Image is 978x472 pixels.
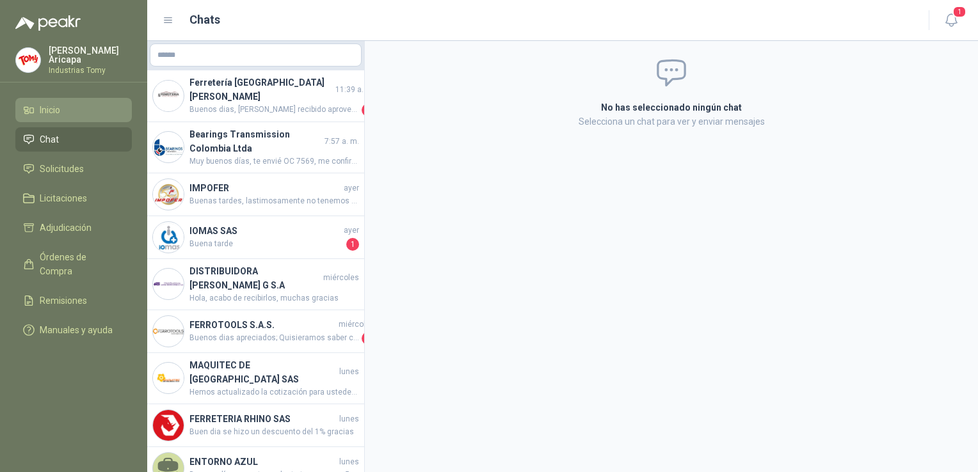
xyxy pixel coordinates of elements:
[153,179,184,210] img: Company Logo
[189,104,359,116] span: Buenos dias, [PERSON_NAME] recibido aprovecho , que han definido del estibador de altura 1500 kg ...
[189,332,359,345] span: Buenos dias apreciados; Quisieramos saber como nos fue con la cotizaciones presentadas del Estiba...
[189,195,359,207] span: Buenas tardes, lastimosamente no tenemos el equipo por Comodato. Sin embargo, podemos otorgar un ...
[153,81,184,111] img: Company Logo
[189,386,359,398] span: Hemos actualizado la cotización para ustedes, les incluimos el valor [PERSON_NAME] en el precio d...
[189,155,359,168] span: Muy buenos días, te envié OC 7569, me confirmas recibido porfa, Gracias
[15,288,132,313] a: Remisiones
[147,122,364,173] a: Company LogoBearings Transmission Colombia Ltda7:57 a. m.Muy buenos días, te envié OC 7569, me co...
[189,181,341,195] h4: IMPOFER
[40,294,87,308] span: Remisiones
[346,238,359,251] span: 1
[189,127,322,155] h4: Bearings Transmission Colombia Ltda
[15,157,132,181] a: Solicitudes
[40,221,92,235] span: Adjudicación
[339,413,359,425] span: lunes
[952,6,966,18] span: 1
[15,186,132,210] a: Licitaciones
[448,100,895,114] h2: No has seleccionado ningún chat
[325,136,359,148] span: 7:57 a. m.
[15,127,132,152] a: Chat
[153,132,184,162] img: Company Logo
[189,426,359,438] span: Buen dia se hizo un descuento del 1% gracias
[49,46,132,64] p: [PERSON_NAME] Aricapa
[40,132,59,146] span: Chat
[153,410,184,441] img: Company Logo
[40,103,60,117] span: Inicio
[189,358,337,386] h4: MAQUITEC DE [GEOGRAPHIC_DATA] SAS
[189,412,337,426] h4: FERRETERIA RHINO SAS
[940,9,963,32] button: 1
[147,353,364,404] a: Company LogoMAQUITEC DE [GEOGRAPHIC_DATA] SASlunesHemos actualizado la cotización para ustedes, l...
[153,222,184,253] img: Company Logo
[153,363,184,393] img: Company Logo
[189,318,336,332] h4: FERROTOOLS S.A.S.
[448,114,895,129] p: Selecciona un chat para ver y enviar mensajes
[147,70,364,122] a: Company LogoFerretería [GEOGRAPHIC_DATA][PERSON_NAME]11:39 a. m.Buenos dias, [PERSON_NAME] recibi...
[344,224,359,237] span: ayer
[15,318,132,342] a: Manuales y ayuda
[147,173,364,216] a: Company LogoIMPOFERayerBuenas tardes, lastimosamente no tenemos el equipo por Comodato. Sin embar...
[335,84,374,96] span: 11:39 a. m.
[15,245,132,283] a: Órdenes de Compra
[189,11,220,29] h1: Chats
[153,316,184,347] img: Company Logo
[15,15,81,31] img: Logo peakr
[339,319,374,331] span: miércoles
[147,404,364,447] a: Company LogoFERRETERIA RHINO SASlunesBuen dia se hizo un descuento del 1% gracias
[40,323,113,337] span: Manuales y ayuda
[40,162,84,176] span: Solicitudes
[323,272,359,284] span: miércoles
[40,191,87,205] span: Licitaciones
[189,224,341,238] h4: IOMAS SAS
[344,182,359,194] span: ayer
[15,216,132,240] a: Adjudicación
[40,250,120,278] span: Órdenes de Compra
[147,259,364,310] a: Company LogoDISTRIBUIDORA [PERSON_NAME] G S.AmiércolesHola, acabo de recibirlos, muchas gracias
[362,104,374,116] span: 2
[15,98,132,122] a: Inicio
[147,216,364,259] a: Company LogoIOMAS SASayerBuena tarde1
[189,75,333,104] h4: Ferretería [GEOGRAPHIC_DATA][PERSON_NAME]
[49,67,132,74] p: Industrias Tomy
[339,366,359,378] span: lunes
[339,456,359,468] span: lunes
[189,455,337,469] h4: ENTORNO AZUL
[362,332,374,345] span: 1
[189,264,321,292] h4: DISTRIBUIDORA [PERSON_NAME] G S.A
[153,269,184,299] img: Company Logo
[189,292,359,304] span: Hola, acabo de recibirlos, muchas gracias
[189,238,344,251] span: Buena tarde
[147,310,364,353] a: Company LogoFERROTOOLS S.A.S.miércolesBuenos dias apreciados; Quisieramos saber como nos fue con ...
[16,48,40,72] img: Company Logo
